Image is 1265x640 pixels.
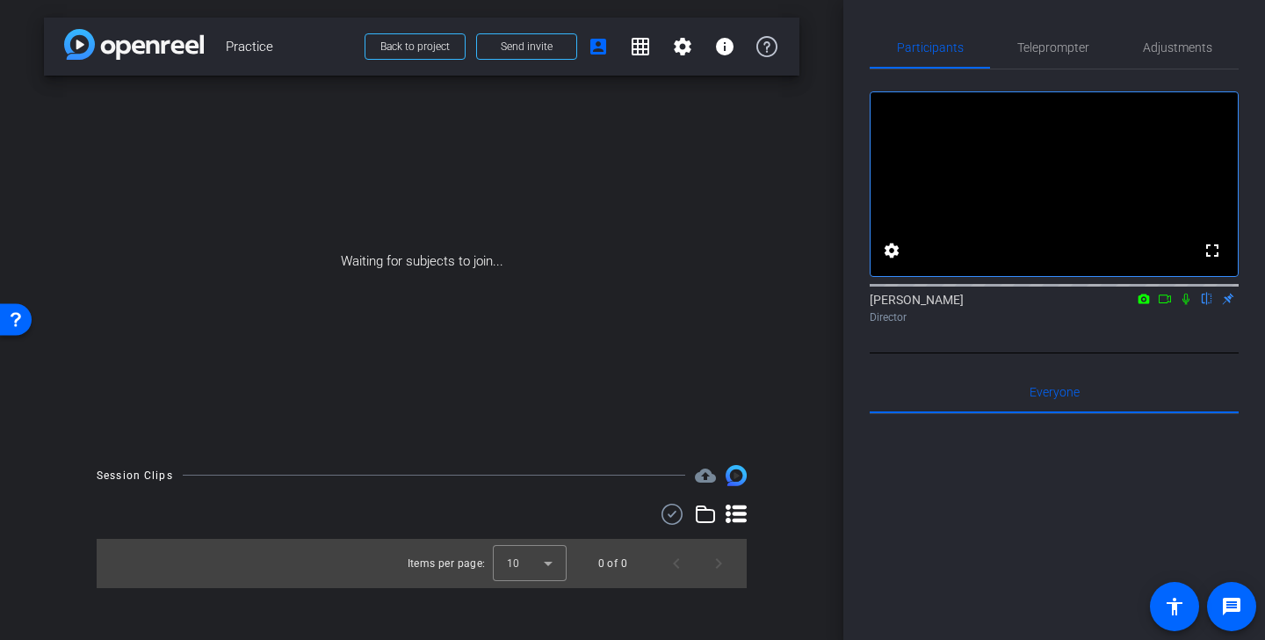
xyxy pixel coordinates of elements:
mat-icon: info [714,36,735,57]
div: Session Clips [97,467,173,484]
span: Adjustments [1143,41,1212,54]
mat-icon: accessibility [1164,596,1185,617]
span: Send invite [501,40,553,54]
span: Everyone [1030,386,1080,398]
mat-icon: fullscreen [1202,240,1223,261]
div: Items per page: [408,555,486,572]
div: Waiting for subjects to join... [44,76,799,447]
button: Previous page [655,542,698,585]
mat-icon: flip [1196,290,1218,306]
button: Send invite [476,33,577,60]
mat-icon: grid_on [630,36,651,57]
mat-icon: settings [672,36,693,57]
button: Next page [698,542,740,585]
mat-icon: cloud_upload [695,465,716,486]
span: Destinations for your clips [695,465,716,486]
div: 0 of 0 [598,555,627,572]
mat-icon: message [1221,596,1242,617]
mat-icon: settings [881,240,902,261]
mat-icon: account_box [588,36,609,57]
img: app-logo [64,29,204,60]
button: Back to project [365,33,466,60]
div: [PERSON_NAME] [870,291,1239,325]
span: Practice [226,29,354,64]
span: Teleprompter [1017,41,1089,54]
span: Back to project [380,40,450,53]
span: Participants [897,41,964,54]
div: Director [870,309,1239,325]
img: Session clips [726,465,747,486]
